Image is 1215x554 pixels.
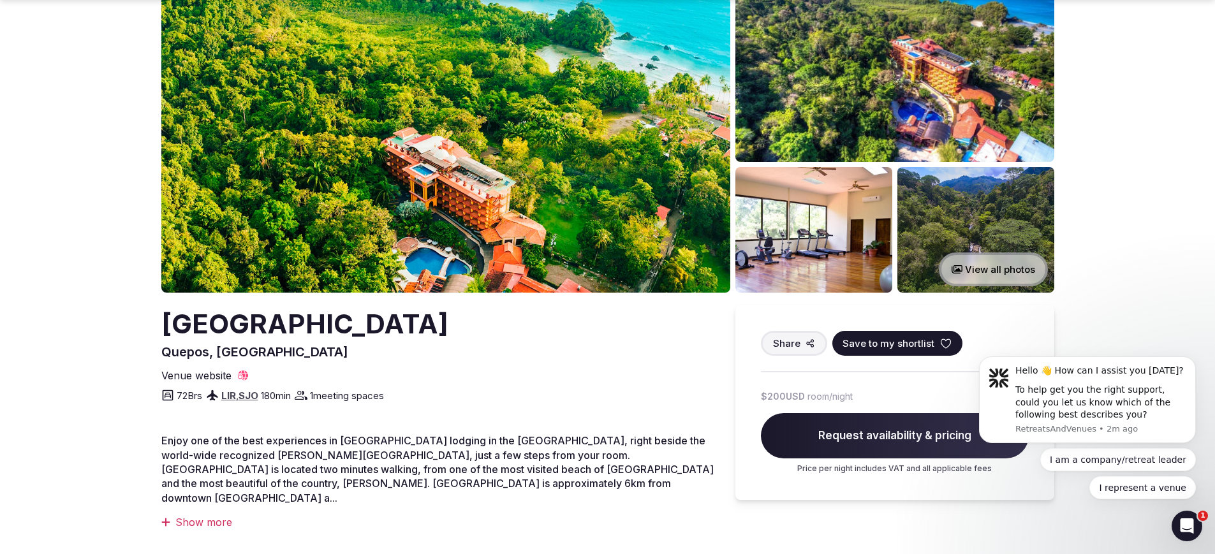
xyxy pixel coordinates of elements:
a: Venue website [161,368,249,383]
span: Request availability & pricing [761,413,1029,459]
span: Save to my shortlist [843,337,934,350]
span: 72 Brs [177,389,202,402]
span: Quepos, [GEOGRAPHIC_DATA] [161,344,348,360]
p: Price per night includes VAT and all applicable fees [761,463,1029,474]
span: 1 [1198,511,1208,521]
span: $200 USD [761,390,805,403]
a: LIR [221,390,236,402]
div: , [221,389,258,402]
span: 180 min [261,389,291,402]
span: Venue website [161,368,232,383]
button: View all photos [939,252,1048,286]
h2: [GEOGRAPHIC_DATA] [161,305,448,343]
span: Share [773,337,800,350]
span: Enjoy one of the best experiences in [GEOGRAPHIC_DATA] lodging in the [GEOGRAPHIC_DATA], right be... [161,434,714,504]
span: room/night [807,390,853,403]
img: Venue gallery photo [897,167,1054,293]
iframe: Intercom notifications message [960,340,1215,548]
iframe: Intercom live chat [1172,511,1202,541]
img: Venue gallery photo [735,167,892,293]
a: SJO [239,390,258,402]
div: Show more [161,515,720,529]
button: Share [761,331,827,356]
button: Save to my shortlist [832,331,962,356]
span: 1 meeting spaces [310,389,384,402]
